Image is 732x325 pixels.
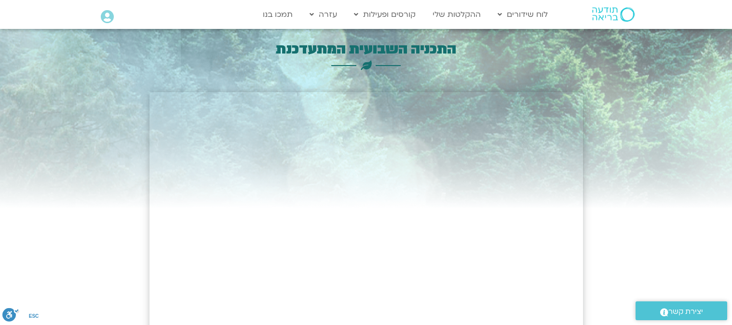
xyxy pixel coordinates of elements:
[349,5,420,24] a: קורסים ופעילות
[493,5,553,24] a: לוח שידורים
[258,5,298,24] a: תמכו בנו
[305,5,342,24] a: עזרה
[668,305,703,318] span: יצירת קשר
[428,5,486,24] a: ההקלטות שלי
[636,301,727,320] a: יצירת קשר
[592,7,635,22] img: תודעה בריאה
[149,40,583,58] h3: התכניה השבועית המתעדכנת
